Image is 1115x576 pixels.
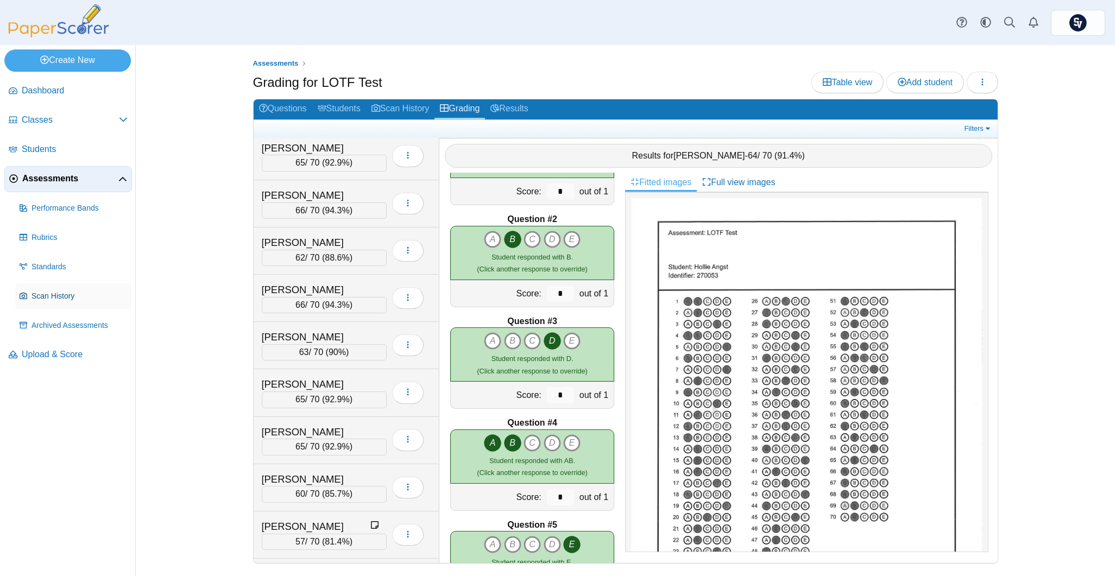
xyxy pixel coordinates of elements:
[1022,11,1045,35] a: Alerts
[295,489,305,498] span: 60
[253,59,299,67] span: Assessments
[32,320,128,331] span: Archived Assessments
[625,173,697,192] a: Fitted images
[504,332,521,350] i: B
[262,486,387,502] div: / 70 ( )
[577,280,614,307] div: out of 1
[504,434,521,452] i: B
[748,151,758,160] span: 64
[250,57,301,71] a: Assessments
[544,536,561,553] i: D
[22,114,119,126] span: Classes
[504,536,521,553] i: B
[325,158,349,167] span: 92.9%
[563,332,581,350] i: E
[563,434,581,452] i: E
[325,253,349,262] span: 88.6%
[811,72,884,93] a: Table view
[325,537,349,546] span: 81.4%
[434,99,485,119] a: Grading
[299,347,309,357] span: 63
[22,173,118,185] span: Assessments
[4,78,132,104] a: Dashboard
[262,344,387,360] div: / 70 ( )
[32,203,128,214] span: Performance Bands
[777,151,802,160] span: 91.4%
[823,78,872,87] span: Table view
[524,231,541,248] i: C
[484,536,501,553] i: A
[484,332,501,350] i: A
[262,330,370,344] div: [PERSON_NAME]
[484,434,501,452] i: A
[507,213,557,225] b: Question #2
[544,231,561,248] i: D
[262,439,387,455] div: / 70 ( )
[32,291,128,302] span: Scan History
[295,442,305,451] span: 65
[262,155,387,171] div: / 70 ( )
[477,355,587,375] small: (Click another response to override)
[489,457,575,465] span: Student responded with AB.
[577,484,614,510] div: out of 1
[507,417,557,429] b: Question #4
[295,537,305,546] span: 57
[697,173,780,192] a: Full view images
[15,225,132,251] a: Rubrics
[962,123,995,134] a: Filters
[492,558,573,566] span: Student responded with E.
[563,536,581,553] i: E
[1051,10,1105,36] a: ps.PvyhDibHWFIxMkTk
[262,297,387,313] div: / 70 ( )
[492,253,573,261] span: Student responded with B.
[504,231,521,248] i: B
[32,262,128,273] span: Standards
[262,236,370,250] div: [PERSON_NAME]
[325,206,349,215] span: 94.3%
[507,315,557,327] b: Question #3
[262,534,387,550] div: / 70 ( )
[544,332,561,350] i: D
[524,434,541,452] i: C
[262,520,370,534] div: [PERSON_NAME]
[15,313,132,339] a: Archived Assessments
[262,188,370,202] div: [PERSON_NAME]
[492,355,574,363] span: Student responded with D.
[295,158,305,167] span: 65
[673,151,745,160] span: [PERSON_NAME]
[22,143,128,155] span: Students
[451,484,544,510] div: Score:
[262,425,370,439] div: [PERSON_NAME]
[22,349,128,360] span: Upload & Score
[4,137,132,163] a: Students
[254,99,312,119] a: Questions
[4,342,132,368] a: Upload & Score
[451,280,544,307] div: Score:
[366,99,435,119] a: Scan History
[295,300,305,309] span: 66
[262,141,370,155] div: [PERSON_NAME]
[329,347,346,357] span: 90%
[544,434,561,452] i: D
[295,253,305,262] span: 62
[524,332,541,350] i: C
[4,49,131,71] a: Create New
[4,107,132,134] a: Classes
[485,99,533,119] a: Results
[4,166,132,192] a: Assessments
[524,536,541,553] i: C
[253,73,382,92] h1: Grading for LOTF Test
[15,195,132,221] a: Performance Bands
[886,72,964,93] a: Add student
[15,283,132,309] a: Scan History
[325,300,349,309] span: 94.3%
[295,395,305,404] span: 65
[898,78,953,87] span: Add student
[484,231,501,248] i: A
[451,382,544,408] div: Score:
[262,472,370,486] div: [PERSON_NAME]
[477,457,587,477] small: (Click another response to override)
[262,391,387,408] div: / 70 ( )
[325,489,349,498] span: 85.7%
[295,206,305,215] span: 66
